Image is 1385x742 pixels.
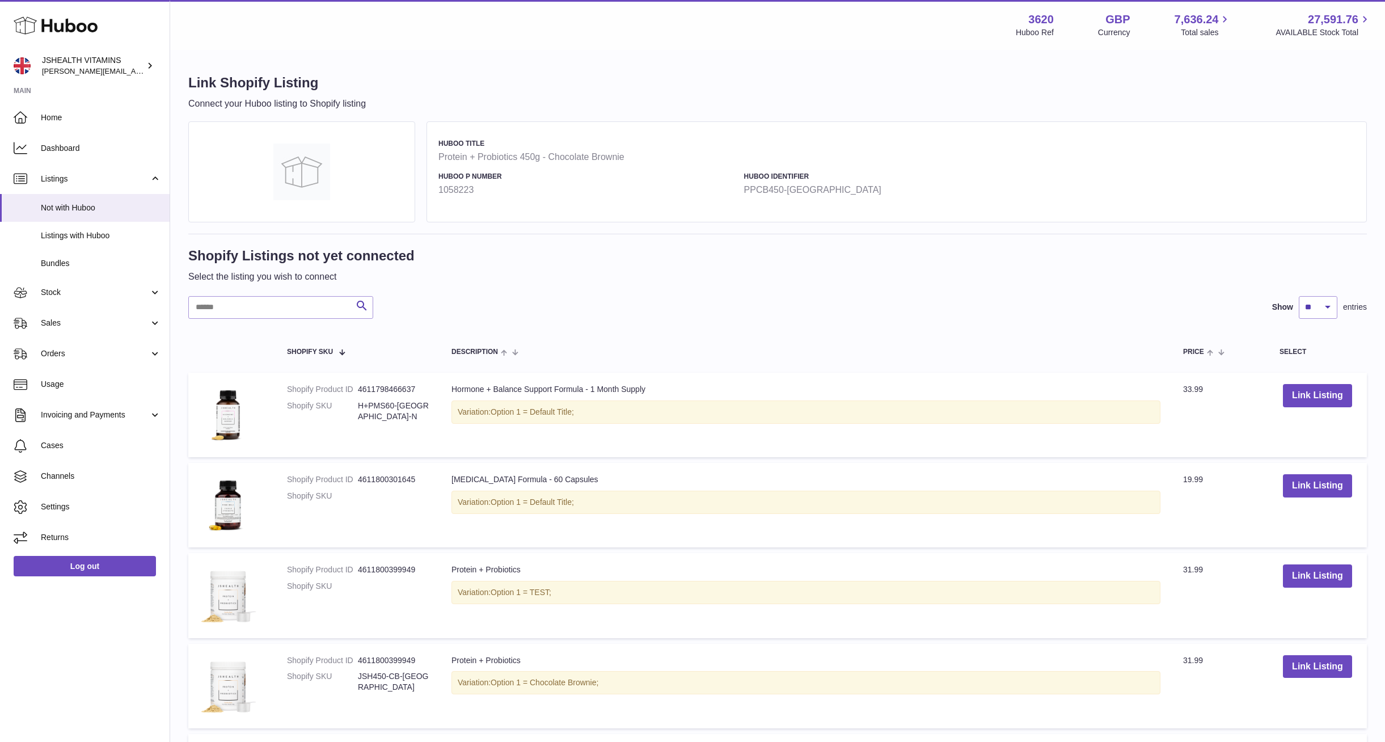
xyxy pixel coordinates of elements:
[1183,565,1203,574] span: 31.99
[188,98,366,110] p: Connect your Huboo listing to Shopify listing
[41,318,149,328] span: Sales
[188,247,415,265] h1: Shopify Listings not yet connected
[1183,348,1204,356] span: Price
[41,230,161,241] span: Listings with Huboo
[451,474,1160,485] div: [MEDICAL_DATA] Formula - 60 Capsules
[41,348,149,359] span: Orders
[438,172,738,181] h4: Huboo P number
[41,287,149,298] span: Stock
[1181,27,1231,38] span: Total sales
[42,66,227,75] span: [PERSON_NAME][EMAIL_ADDRESS][DOMAIN_NAME]
[358,671,429,693] dd: JSH450-CB-[GEOGRAPHIC_DATA]
[287,655,358,666] dt: Shopify Product ID
[273,144,330,200] img: Protein + Probiotics 450g - Chocolate Brownie
[41,258,161,269] span: Bundles
[41,501,161,512] span: Settings
[1105,12,1130,27] strong: GBP
[287,348,333,356] span: Shopify SKU
[41,532,161,543] span: Returns
[287,581,358,592] dt: Shopify SKU
[491,407,574,416] span: Option 1 = Default Title;
[451,400,1160,424] div: Variation:
[491,588,551,597] span: Option 1 = TEST;
[1183,656,1203,665] span: 31.99
[1183,385,1203,394] span: 33.99
[451,564,1160,575] div: Protein + Probiotics
[1283,384,1352,407] button: Link Listing
[358,384,429,395] dd: 4611798466637
[1028,12,1054,27] strong: 3620
[451,671,1160,694] div: Variation:
[744,172,1044,181] h4: Huboo Identifier
[42,55,144,77] div: JSHEALTH VITAMINS
[200,655,256,714] img: Protein + Probiotics
[14,556,156,576] a: Log out
[1175,12,1219,27] span: 7,636.24
[438,139,1349,148] h4: Huboo Title
[1098,27,1130,38] div: Currency
[200,474,256,533] img: Fish Oil Formula - 60 Capsules
[1183,475,1203,484] span: 19.99
[744,184,1044,196] strong: PPCB450-[GEOGRAPHIC_DATA]
[287,564,358,575] dt: Shopify Product ID
[287,474,358,485] dt: Shopify Product ID
[1283,655,1352,678] button: Link Listing
[1276,27,1371,38] span: AVAILABLE Stock Total
[451,655,1160,666] div: Protein + Probiotics
[1283,564,1352,588] button: Link Listing
[200,564,256,623] img: Protein + Probiotics
[451,384,1160,395] div: Hormone + Balance Support Formula - 1 Month Supply
[41,143,161,154] span: Dashboard
[41,112,161,123] span: Home
[1272,302,1293,313] label: Show
[1016,27,1054,38] div: Huboo Ref
[1276,12,1371,38] a: 27,591.76 AVAILABLE Stock Total
[287,400,358,422] dt: Shopify SKU
[358,655,429,666] dd: 4611800399949
[287,384,358,395] dt: Shopify Product ID
[188,271,415,283] p: Select the listing you wish to connect
[188,74,366,92] h1: Link Shopify Listing
[438,151,1349,163] strong: Protein + Probiotics 450g - Chocolate Brownie
[491,678,598,687] span: Option 1 = Chocolate Brownie;
[358,400,429,422] dd: H+PMS60-[GEOGRAPHIC_DATA]-N
[1308,12,1358,27] span: 27,591.76
[1283,474,1352,498] button: Link Listing
[200,384,256,443] img: Hormone + Balance Support Formula - 1 Month Supply
[451,581,1160,604] div: Variation:
[451,348,498,356] span: Description
[287,671,358,693] dt: Shopify SKU
[1343,302,1367,313] span: entries
[41,203,161,213] span: Not with Huboo
[358,564,429,575] dd: 4611800399949
[41,440,161,451] span: Cases
[491,498,574,507] span: Option 1 = Default Title;
[41,174,149,184] span: Listings
[287,491,358,501] dt: Shopify SKU
[41,379,161,390] span: Usage
[14,57,31,74] img: francesca@jshealthvitamins.com
[1280,348,1356,356] div: Select
[41,471,161,482] span: Channels
[438,184,738,196] strong: 1058223
[451,491,1160,514] div: Variation:
[1175,12,1232,38] a: 7,636.24 Total sales
[41,410,149,420] span: Invoicing and Payments
[358,474,429,485] dd: 4611800301645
